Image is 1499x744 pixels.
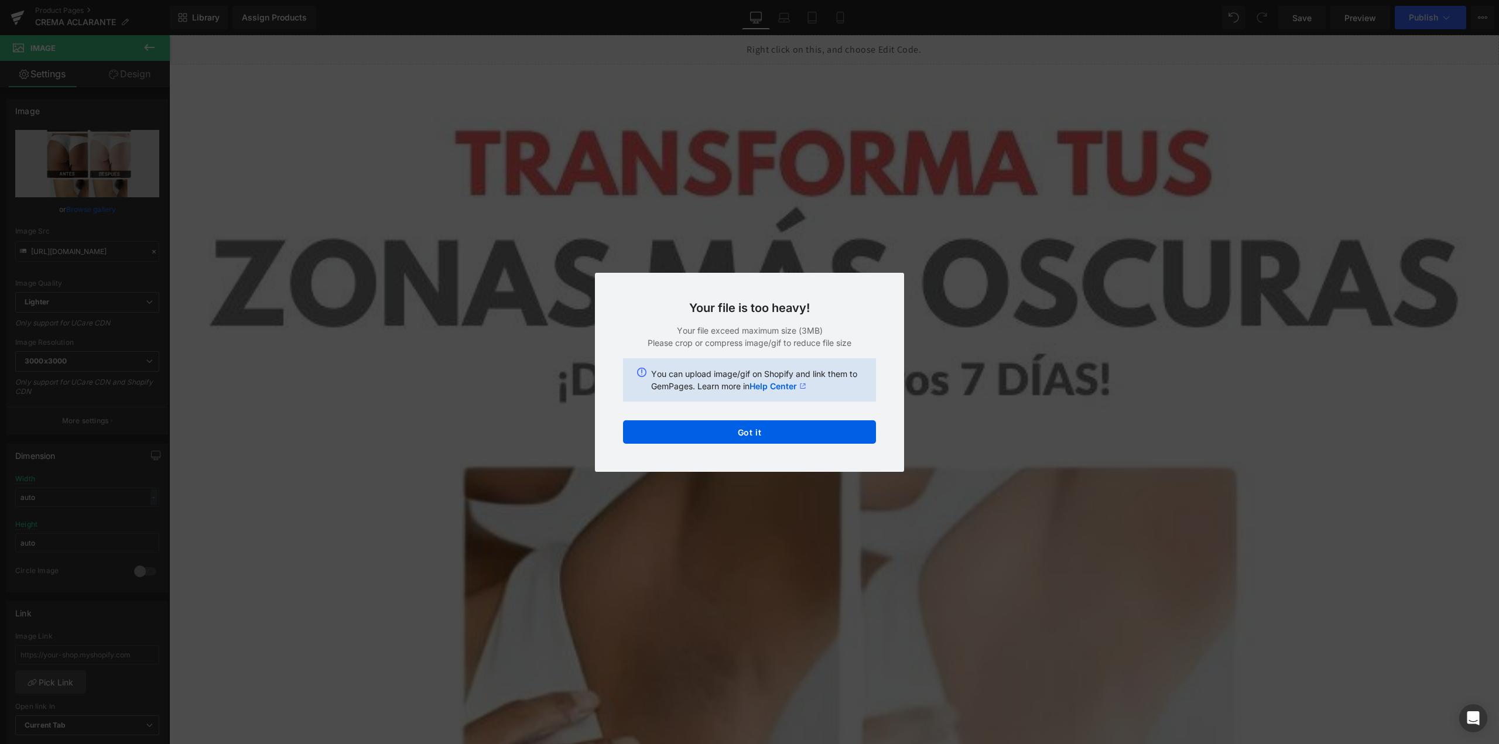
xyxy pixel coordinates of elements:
[623,324,876,337] p: Your file exceed maximum size (3MB)
[1459,704,1487,732] div: Open Intercom Messenger
[749,380,806,392] a: Help Center
[651,368,862,392] p: You can upload image/gif on Shopify and link them to GemPages. Learn more in
[623,301,876,315] h3: Your file is too heavy!
[623,337,876,349] p: Please crop or compress image/gif to reduce file size
[623,420,876,444] button: Got it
